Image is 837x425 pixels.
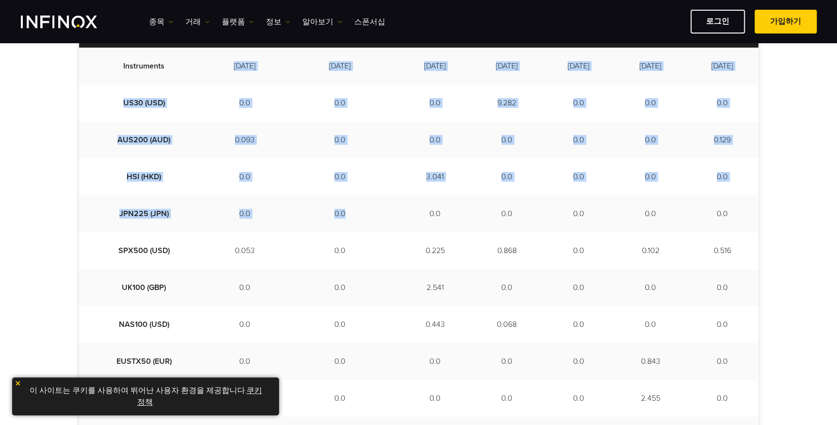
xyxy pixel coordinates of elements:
[185,16,210,28] a: 거래
[399,48,471,85] td: [DATE]
[542,269,614,306] td: 0.0
[542,343,614,380] td: 0.0
[399,232,471,269] td: 0.225
[471,380,542,417] td: 0.0
[542,306,614,343] td: 0.0
[79,195,209,232] td: JPN225 (JPN)
[471,306,542,343] td: 0.068
[686,121,758,158] td: 0.129
[281,343,399,380] td: 0.0
[149,16,173,28] a: 종목
[281,121,399,158] td: 0.0
[281,195,399,232] td: 0.0
[686,306,758,343] td: 0.0
[614,195,686,232] td: 0.0
[266,16,290,28] a: 정보
[686,85,758,121] td: 0.0
[686,158,758,195] td: 0.0
[79,269,209,306] td: UK100 (GBP)
[79,85,209,121] td: US30 (USD)
[614,158,686,195] td: 0.0
[209,343,281,380] td: 0.0
[471,121,542,158] td: 0.0
[542,158,614,195] td: 0.0
[281,85,399,121] td: 0.0
[79,158,209,195] td: HSI (HKD)
[614,306,686,343] td: 0.0
[281,269,399,306] td: 0.0
[399,121,471,158] td: 0.0
[399,380,471,417] td: 0.0
[399,306,471,343] td: 0.443
[686,195,758,232] td: 0.0
[209,85,281,121] td: 0.0
[686,269,758,306] td: 0.0
[614,48,686,85] td: [DATE]
[79,343,209,380] td: EUSTX50 (EUR)
[471,269,542,306] td: 0.0
[209,121,281,158] td: 0.093
[686,232,758,269] td: 0.516
[686,48,758,85] td: [DATE]
[399,343,471,380] td: 0.0
[399,158,471,195] td: 3.041
[21,16,120,28] a: INFINOX Logo
[471,343,542,380] td: 0.0
[209,48,281,85] td: [DATE]
[542,195,614,232] td: 0.0
[209,195,281,232] td: 0.0
[281,380,399,417] td: 0.0
[281,158,399,195] td: 0.0
[222,16,254,28] a: 플랫폼
[79,232,209,269] td: SPX500 (USD)
[209,158,281,195] td: 0.0
[209,232,281,269] td: 0.053
[614,380,686,417] td: 2.455
[79,48,209,85] td: Instruments
[614,269,686,306] td: 0.0
[542,48,614,85] td: [DATE]
[281,306,399,343] td: 0.0
[614,85,686,121] td: 0.0
[614,343,686,380] td: 0.843
[79,121,209,158] td: AUS200 (AUD)
[471,158,542,195] td: 0.0
[471,195,542,232] td: 0.0
[209,269,281,306] td: 0.0
[17,382,274,410] p: 이 사이트는 쿠키를 사용하여 뛰어난 사용자 환경을 제공합니다. .
[686,380,758,417] td: 0.0
[686,343,758,380] td: 0.0
[399,269,471,306] td: 2.541
[471,232,542,269] td: 0.868
[15,380,21,387] img: yellow close icon
[614,232,686,269] td: 0.102
[542,121,614,158] td: 0.0
[399,195,471,232] td: 0.0
[471,48,542,85] td: [DATE]
[79,306,209,343] td: NAS100 (USD)
[281,232,399,269] td: 0.0
[542,380,614,417] td: 0.0
[471,85,542,121] td: 9.282
[614,121,686,158] td: 0.0
[209,306,281,343] td: 0.0
[542,232,614,269] td: 0.0
[399,85,471,121] td: 0.0
[755,10,817,34] a: 가입하기
[302,16,342,28] a: 알아보기
[281,48,399,85] td: [DATE]
[542,85,614,121] td: 0.0
[354,16,385,28] a: 스폰서십
[690,10,745,34] a: 로그인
